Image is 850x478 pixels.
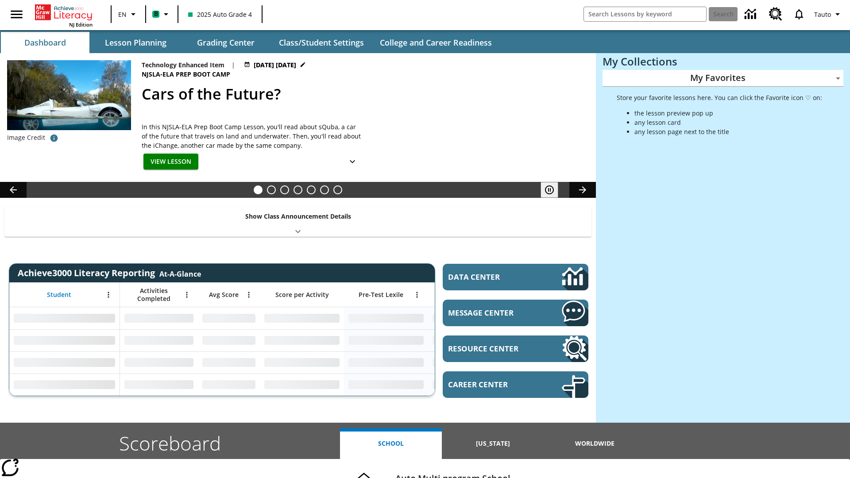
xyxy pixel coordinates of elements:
button: Slide 2 Do You Want Fries With That? [267,185,276,194]
span: Score per Activity [275,291,329,299]
span: Tauto [814,10,831,19]
span: B [154,8,158,19]
button: Slide 3 What's the Big Idea? [280,185,289,194]
div: No Data, [120,329,198,351]
div: No Data, [198,351,260,374]
p: Show Class Announcement Details [245,212,351,221]
div: No Data, [428,329,512,351]
span: NJ Edition [69,21,93,28]
div: No Data, [120,374,198,396]
div: No Data, [120,307,198,329]
span: NJSLA-ELA Prep Boot Camp [142,69,232,79]
input: search field [584,7,706,21]
a: Career Center [443,371,588,398]
button: Open Menu [102,288,115,301]
button: Jul 23 - Jun 30 Choose Dates [242,60,308,69]
a: Data Center [739,2,764,27]
button: Open Menu [242,288,255,301]
p: Store your favorite lessons here. You can click the Favorite icon ♡ on: [617,93,822,102]
button: Open Menu [180,288,193,301]
span: Achieve3000 Literacy Reporting [18,267,201,279]
button: Slide 6 Career Lesson [320,185,329,194]
span: EN [118,10,127,19]
button: School [340,428,442,459]
button: Photo credit: AP [45,130,63,146]
span: [DATE] [DATE] [254,60,296,69]
img: High-tech automobile treading water. [7,60,131,144]
button: Pause [541,182,558,198]
span: Activities Completed [124,287,183,303]
p: Image Credit [7,133,45,142]
span: Career Center [448,379,535,389]
li: any lesson card [634,118,822,127]
button: Slide 7 Sleepless in the Animal Kingdom [333,185,342,194]
div: No Data, [428,374,512,396]
button: Dashboard [1,32,89,53]
div: Pause [541,182,567,198]
div: No Data, [198,307,260,329]
button: Lesson carousel, Next [569,182,596,198]
span: Pre-Test Lexile [359,291,403,299]
a: Message Center [443,300,588,326]
button: Profile/Settings [811,6,846,22]
a: Resource Center, Will open in new tab [443,335,588,362]
button: Open side menu [4,1,30,27]
a: Data Center [443,264,588,290]
button: Slide 1 Cars of the Future? [254,185,263,194]
button: Show Details [344,154,361,170]
button: Boost Class color is mint green. Change class color [149,6,175,22]
div: My Favorites [603,70,843,87]
span: Resource Center [448,343,535,354]
button: Open Menu [410,288,424,301]
button: Lesson Planning [91,32,180,53]
li: the lesson preview pop up [634,108,822,118]
div: No Data, [198,329,260,351]
a: Notifications [788,3,811,26]
span: Data Center [448,272,532,282]
div: At-A-Glance [159,267,201,279]
button: Grading Center [182,32,270,53]
p: Technology Enhanced Item [142,60,224,69]
li: any lesson page next to the title [634,127,822,136]
button: Slide 5 Pre-release lesson [307,185,316,194]
div: No Data, [198,374,260,396]
button: Language: EN, Select a language [114,6,143,22]
button: College and Career Readiness [373,32,499,53]
span: 2025 Auto Grade 4 [188,10,252,19]
button: [US_STATE] [442,428,544,459]
span: | [232,60,235,69]
div: In this NJSLA-ELA Prep Boot Camp Lesson, you'll read about sQuba, a car of the future that travel... [142,122,363,150]
a: Resource Center, Will open in new tab [764,2,788,26]
div: Show Class Announcement Details [4,206,591,237]
div: No Data, [428,307,512,329]
span: Student [47,291,71,299]
div: No Data, [120,351,198,374]
span: Message Center [448,308,535,318]
div: No Data, [428,351,512,374]
button: Class/Student Settings [272,32,371,53]
button: Worldwide [544,428,646,459]
h2: Cars of the Future? [142,83,585,105]
button: Slide 4 One Idea, Lots of Hard Work [294,185,302,194]
h3: My Collections [603,55,843,68]
button: View Lesson [143,154,198,170]
span: Avg Score [209,291,239,299]
a: Home [35,4,93,21]
div: Home [35,3,93,28]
